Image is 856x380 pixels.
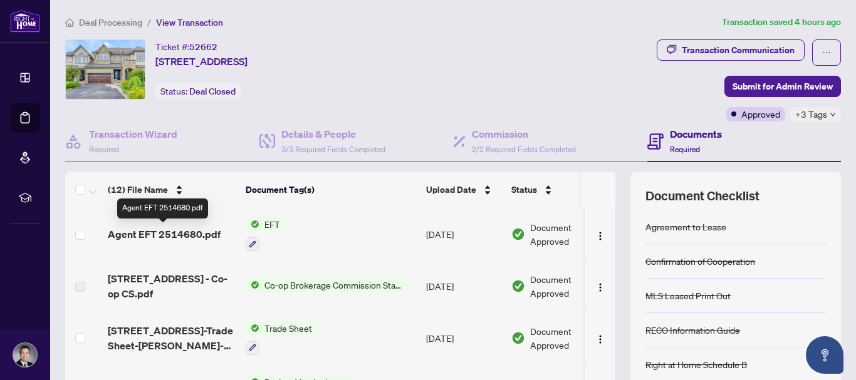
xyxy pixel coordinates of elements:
[645,357,747,371] div: Right at Home Schedule B
[511,331,525,345] img: Document Status
[645,220,726,234] div: Agreement to Lease
[108,183,168,197] span: (12) File Name
[147,15,151,29] li: /
[246,321,317,355] button: Status IconTrade Sheet
[10,9,40,33] img: logo
[259,321,317,335] span: Trade Sheet
[670,145,700,154] span: Required
[108,271,236,301] span: [STREET_ADDRESS] - Co-op CS.pdf
[530,324,608,352] span: Document Approved
[65,18,74,27] span: home
[595,282,605,292] img: Logo
[246,278,259,292] img: Status Icon
[89,145,119,154] span: Required
[595,231,605,241] img: Logo
[645,254,755,268] div: Confirmation of Cooperation
[189,86,236,97] span: Deal Closed
[156,17,223,28] span: View Transaction
[421,311,506,365] td: [DATE]
[830,111,836,118] span: down
[472,145,576,154] span: 2/2 Required Fields Completed
[281,145,385,154] span: 3/3 Required Fields Completed
[155,39,217,54] div: Ticket #:
[66,40,145,99] img: IMG-W12221010_1.jpg
[741,107,780,121] span: Approved
[657,39,805,61] button: Transaction Communication
[595,334,605,344] img: Logo
[421,261,506,311] td: [DATE]
[506,172,613,207] th: Status
[246,217,285,251] button: Status IconEFT
[795,107,827,121] span: +3 Tags
[682,40,795,60] div: Transaction Communication
[724,76,841,97] button: Submit for Admin Review
[806,336,843,374] button: Open asap
[246,278,408,292] button: Status IconCo-op Brokerage Commission Statement
[89,126,177,141] h4: Transaction Wizard
[155,83,241,100] div: Status:
[259,278,408,292] span: Co-op Brokerage Commission Statement
[530,272,608,300] span: Document Approved
[511,279,525,293] img: Document Status
[645,187,759,205] span: Document Checklist
[421,172,506,207] th: Upload Date
[722,15,841,29] article: Transaction saved 4 hours ago
[103,172,241,207] th: (12) File Name
[189,41,217,53] span: 52662
[511,183,537,197] span: Status
[590,328,610,348] button: Logo
[79,17,142,28] span: Deal Processing
[645,323,740,337] div: RECO Information Guide
[108,323,236,353] span: [STREET_ADDRESS]-Trade Sheet-[PERSON_NAME]-signed 20250916.pdf
[472,126,576,141] h4: Commission
[426,183,476,197] span: Upload Date
[117,198,208,218] div: Agent EFT 2514680.pdf
[259,217,285,231] span: EFT
[733,76,833,96] span: Submit for Admin Review
[13,343,37,367] img: Profile Icon
[155,54,248,69] span: [STREET_ADDRESS]
[530,220,608,248] span: Document Approved
[108,227,221,242] span: Agent EFT 2514680.pdf
[670,126,722,141] h4: Documents
[246,321,259,335] img: Status Icon
[421,207,506,261] td: [DATE]
[590,224,610,244] button: Logo
[281,126,385,141] h4: Details & People
[645,289,731,302] div: MLS Leased Print Out
[511,227,525,241] img: Document Status
[822,48,831,57] span: ellipsis
[241,172,421,207] th: Document Tag(s)
[590,276,610,296] button: Logo
[246,217,259,231] img: Status Icon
